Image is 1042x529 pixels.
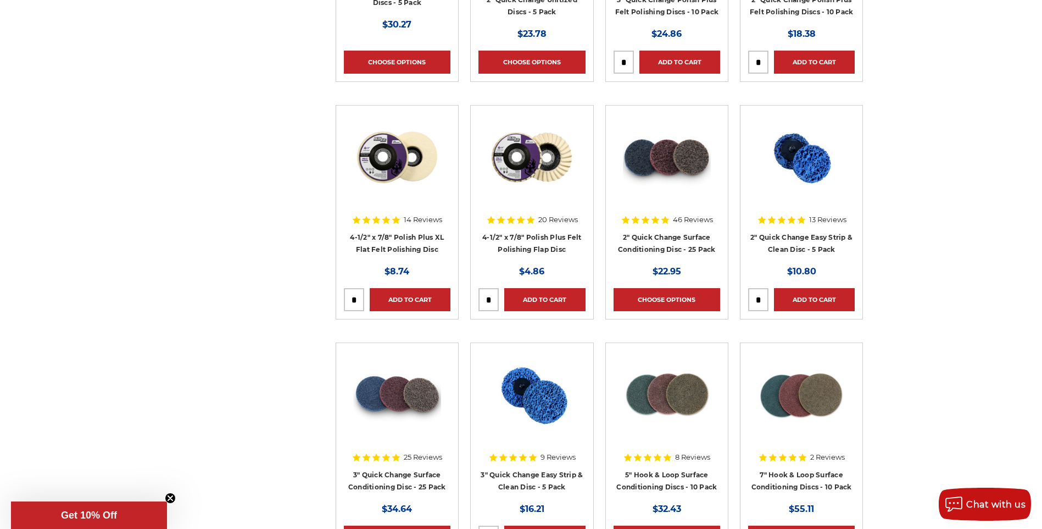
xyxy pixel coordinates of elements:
span: $10.80 [787,266,816,277]
a: 4.5 inch extra thick felt disc [344,113,450,220]
span: 9 Reviews [540,454,576,461]
a: 4-1/2" x 7/8" Polish Plus XL Flat Felt Polishing Disc [350,233,444,254]
span: $4.86 [519,266,544,277]
a: 5" Hook & Loop Surface Conditioning Discs - 10 Pack [616,471,717,492]
img: 7 inch surface conditioning discs [757,351,845,439]
span: 2 Reviews [810,454,845,461]
img: buffing and polishing felt flap disc [488,113,576,201]
img: 3 inch blue strip it quick change discs by BHA [488,351,576,439]
img: 3-inch surface conditioning quick change disc by Black Hawk Abrasives [353,351,441,439]
span: 25 Reviews [404,454,442,461]
span: $34.64 [382,504,412,514]
a: Add to Cart [774,51,855,74]
a: Black Hawk Abrasives 2 inch quick change disc for surface preparation on metals [614,113,720,220]
a: Choose Options [344,51,450,74]
a: Add to Cart [774,288,855,311]
button: Chat with us [939,488,1031,521]
img: 2 inch strip and clean blue quick change discs [757,113,846,201]
span: $16.21 [520,504,544,514]
span: $30.27 [382,19,411,30]
span: $8.74 [385,266,409,277]
span: Chat with us [966,499,1026,510]
a: 4-1/2" x 7/8" Polish Plus Felt Polishing Flap Disc [482,233,582,254]
span: $32.43 [653,504,681,514]
a: Choose Options [614,288,720,311]
span: 46 Reviews [673,216,713,223]
img: Black Hawk Abrasives 2 inch quick change disc for surface preparation on metals [623,113,711,201]
span: 14 Reviews [404,216,442,223]
a: buffing and polishing felt flap disc [478,113,585,220]
a: 2" Quick Change Easy Strip & Clean Disc - 5 Pack [750,233,852,254]
button: Close teaser [165,493,176,504]
a: Add to Cart [639,51,720,74]
span: 20 Reviews [538,216,578,223]
a: 7 inch surface conditioning discs [748,351,855,458]
a: 2 inch strip and clean blue quick change discs [748,113,855,220]
a: 5 inch surface conditioning discs [614,351,720,458]
span: Get 10% Off [61,510,117,521]
span: 8 Reviews [675,454,710,461]
a: 3-inch surface conditioning quick change disc by Black Hawk Abrasives [344,351,450,458]
div: Get 10% OffClose teaser [11,502,167,529]
a: 3 inch blue strip it quick change discs by BHA [478,351,585,458]
a: 3" Quick Change Easy Strip & Clean Disc - 5 Pack [481,471,583,492]
a: 2" Quick Change Surface Conditioning Disc - 25 Pack [618,233,716,254]
span: $55.11 [789,504,814,514]
a: Add to Cart [370,288,450,311]
span: $24.86 [651,29,682,39]
span: $22.95 [653,266,681,277]
a: 3" Quick Change Surface Conditioning Disc - 25 Pack [348,471,446,492]
img: 4.5 inch extra thick felt disc [353,113,441,201]
a: 7" Hook & Loop Surface Conditioning Discs - 10 Pack [751,471,852,492]
span: $18.38 [788,29,816,39]
img: 5 inch surface conditioning discs [623,351,711,439]
span: 13 Reviews [809,216,846,223]
span: $23.78 [517,29,547,39]
a: Choose Options [478,51,585,74]
a: Add to Cart [504,288,585,311]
